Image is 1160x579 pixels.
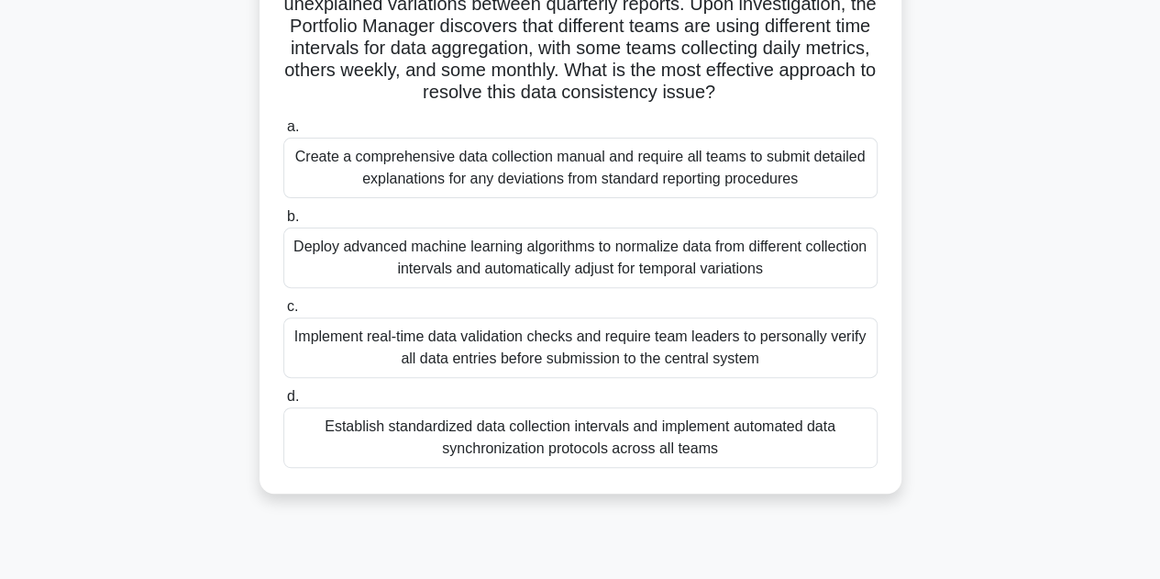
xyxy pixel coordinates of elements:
span: c. [287,298,298,314]
span: b. [287,208,299,224]
div: Implement real-time data validation checks and require team leaders to personally verify all data... [283,317,878,378]
span: d. [287,388,299,404]
div: Create a comprehensive data collection manual and require all teams to submit detailed explanatio... [283,138,878,198]
span: a. [287,118,299,134]
div: Establish standardized data collection intervals and implement automated data synchronization pro... [283,407,878,468]
div: Deploy advanced machine learning algorithms to normalize data from different collection intervals... [283,228,878,288]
